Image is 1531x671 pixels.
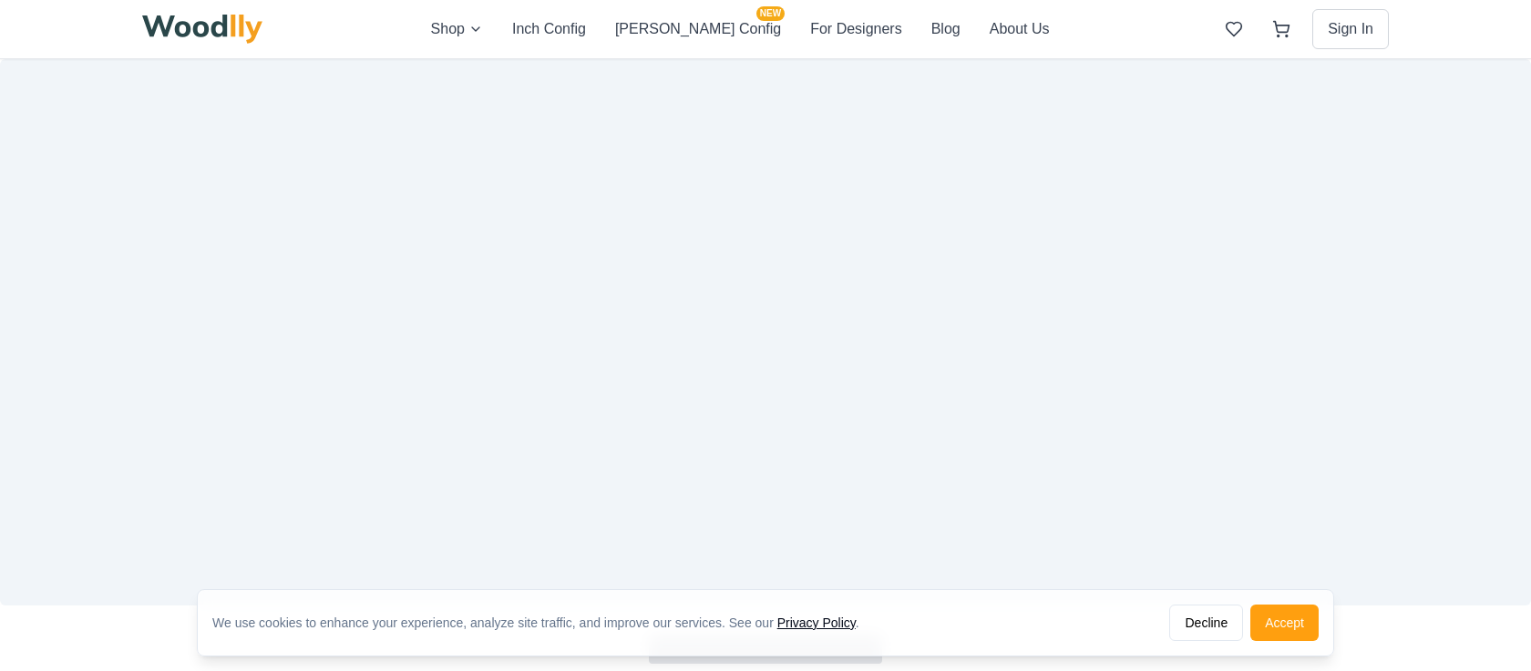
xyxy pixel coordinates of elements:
button: Decline [1169,605,1243,641]
a: Privacy Policy [777,615,856,630]
button: [PERSON_NAME] ConfigNEW [615,17,781,41]
button: Sign In [1312,9,1389,49]
img: Woodlly [142,15,262,44]
div: We use cookies to enhance your experience, analyze site traffic, and improve our services. See our . [212,614,874,632]
button: Inch Config [512,17,586,41]
button: Accept [1250,605,1319,641]
button: Shop [431,17,483,41]
button: About Us [990,17,1050,41]
span: NEW [756,6,785,21]
button: Blog [931,17,961,41]
button: For Designers [810,17,901,41]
